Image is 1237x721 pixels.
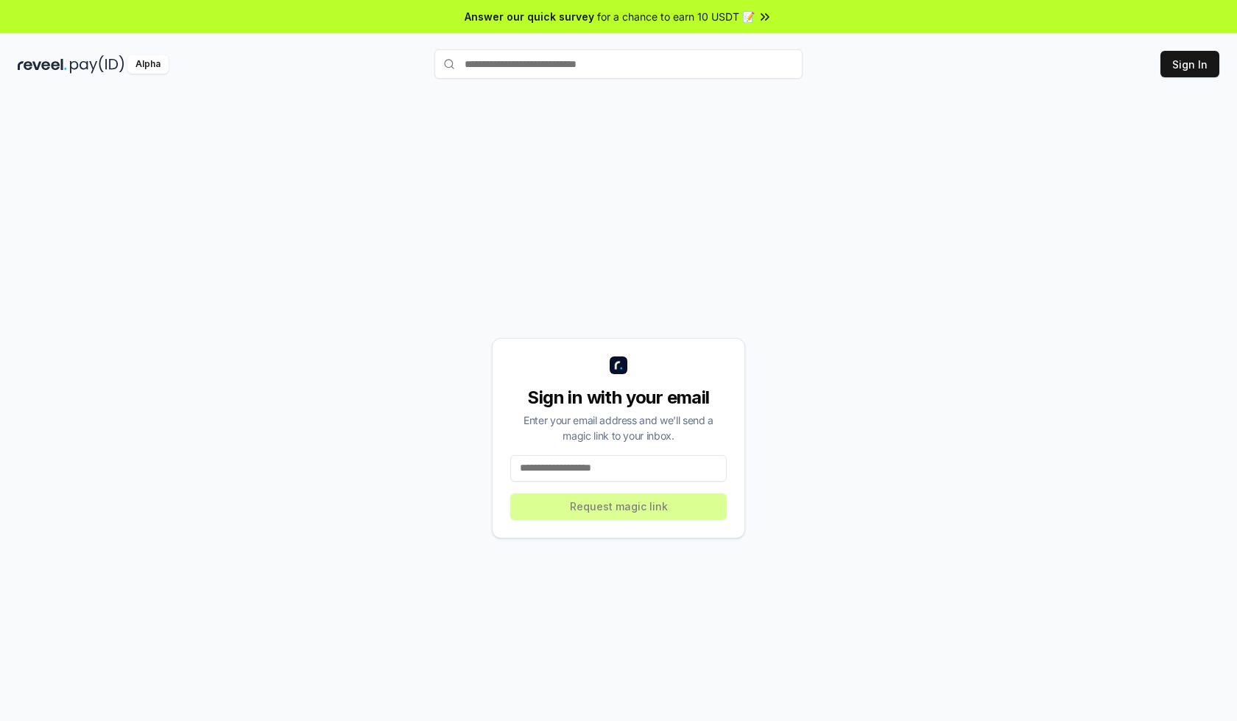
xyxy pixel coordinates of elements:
[70,55,124,74] img: pay_id
[127,55,169,74] div: Alpha
[510,386,727,409] div: Sign in with your email
[510,412,727,443] div: Enter your email address and we’ll send a magic link to your inbox.
[597,9,755,24] span: for a chance to earn 10 USDT 📝
[1160,51,1219,77] button: Sign In
[465,9,594,24] span: Answer our quick survey
[18,55,67,74] img: reveel_dark
[610,356,627,374] img: logo_small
